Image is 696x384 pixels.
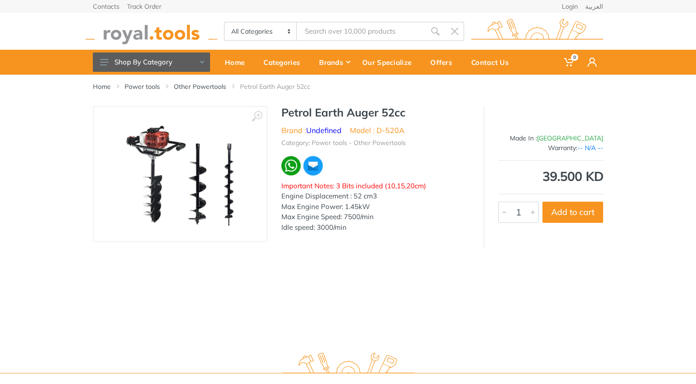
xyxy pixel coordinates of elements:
[471,19,603,44] img: royal.tools Logo
[498,143,603,153] div: Warranty:
[577,144,603,152] span: -- N/A --
[257,52,313,72] div: Categories
[356,50,424,75] a: Our Specialize
[93,82,111,91] a: Home
[281,106,470,119] h1: Petrol Earth Auger 52cc
[498,170,603,183] div: 39.500 KD
[562,3,578,10] a: Login
[585,3,603,10] a: العربية
[240,82,324,91] li: Petrol Earth Auger 52cc
[281,181,426,190] span: Important Notes: 3 Bits included (10,15,20cm)
[218,50,257,75] a: Home
[498,134,603,143] div: Made In :
[93,52,210,72] button: Shop By Category
[306,126,342,135] a: Undefined
[424,52,465,72] div: Offers
[122,116,238,232] img: Royal Tools - Petrol Earth Auger 52cc
[537,134,603,142] span: [GEOGRAPHIC_DATA]
[174,82,226,91] a: Other Powertools
[93,82,603,91] nav: breadcrumb
[297,22,426,41] input: Site search
[125,82,160,91] a: Power tools
[86,19,217,44] img: royal.tools Logo
[281,156,301,175] img: wa.webp
[282,353,414,378] img: royal.tools Logo
[302,155,324,176] img: ma.webp
[257,50,313,75] a: Categories
[93,3,120,10] a: Contacts
[542,202,603,223] button: Add to cart
[281,138,406,148] li: Category: Power tools - Other Powertools
[281,181,470,233] div: Engine Displacement : 52 cm3 Max Engine Power: 1.45kW Max Engine Speed: 7500/min Idle speed: 3000...
[571,54,578,61] span: 0
[465,50,521,75] a: Contact Us
[127,3,161,10] a: Track Order
[465,52,521,72] div: Contact Us
[356,52,424,72] div: Our Specialize
[218,52,257,72] div: Home
[313,52,356,72] div: Brands
[225,23,297,40] select: Category
[558,50,581,75] a: 0
[424,50,465,75] a: Offers
[281,125,342,136] li: Brand :
[350,125,405,136] li: Model : D-520A
[576,111,603,134] img: Undefined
